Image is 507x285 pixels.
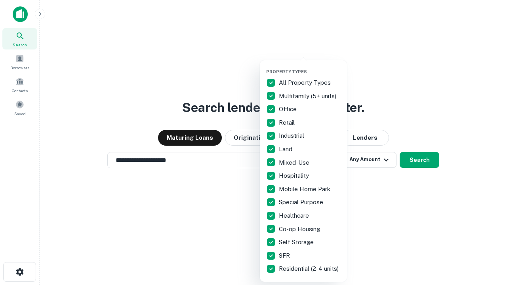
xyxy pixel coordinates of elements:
p: Special Purpose [279,198,325,207]
p: Multifamily (5+ units) [279,91,338,101]
p: Office [279,104,298,114]
p: Land [279,144,294,154]
p: Self Storage [279,237,315,247]
p: SFR [279,251,292,260]
p: All Property Types [279,78,332,87]
p: Residential (2-4 units) [279,264,340,274]
iframe: Chat Widget [467,222,507,260]
p: Co-op Housing [279,224,322,234]
span: Property Types [266,69,307,74]
p: Mobile Home Park [279,184,332,194]
p: Industrial [279,131,306,141]
p: Retail [279,118,296,127]
p: Healthcare [279,211,311,220]
p: Hospitality [279,171,311,180]
p: Mixed-Use [279,158,311,167]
